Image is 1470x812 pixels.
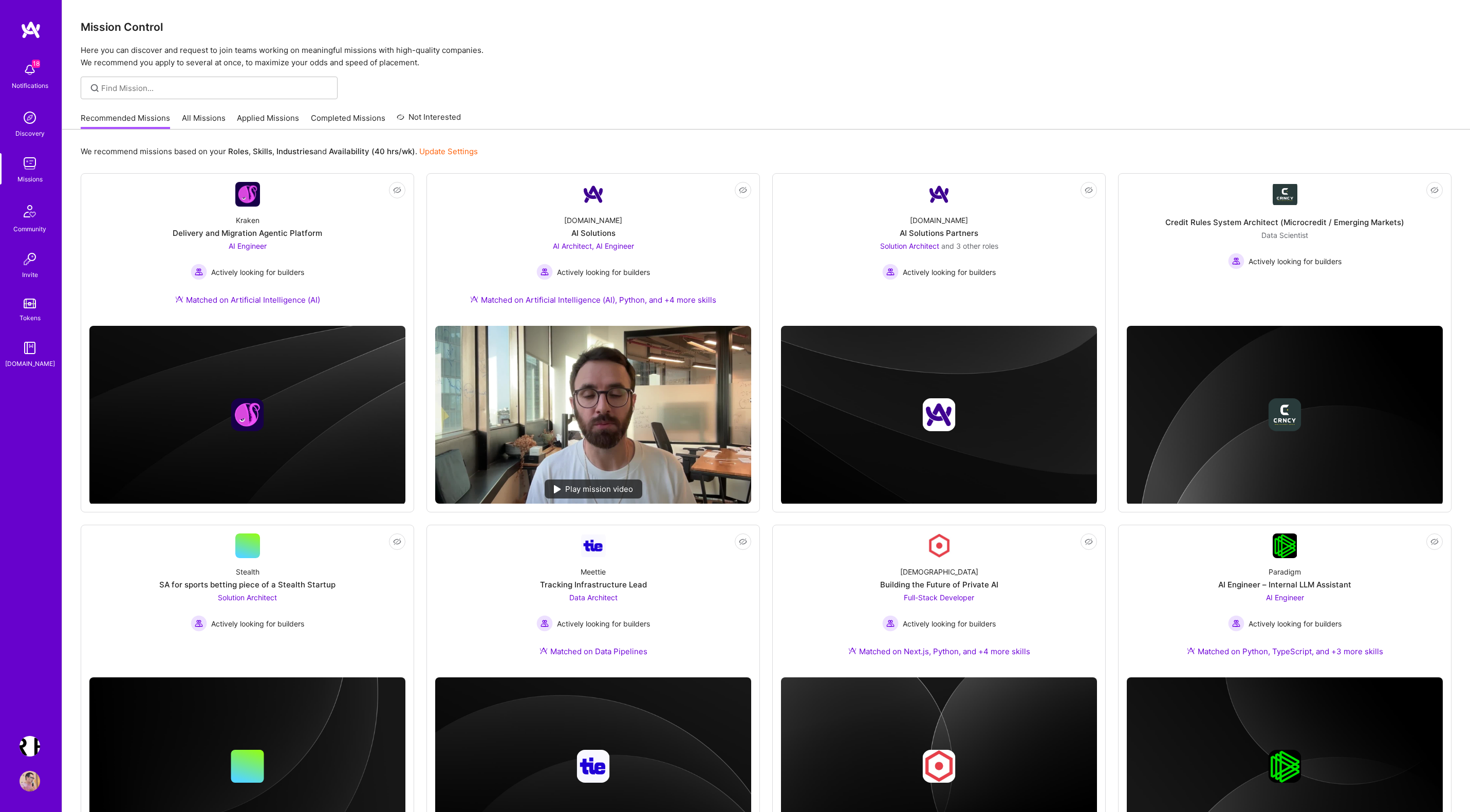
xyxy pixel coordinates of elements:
[553,242,634,250] span: AI Architect, AI Engineer
[89,533,405,669] a: StealthSA for sports betting piece of a Stealth StartupSolution Architect Actively looking for bu...
[81,44,1452,69] p: Here you can discover and request to join teams working on meaningful missions with high-quality ...
[1127,533,1443,669] a: Company LogoParadigmAI Engineer – Internal LLM AssistantAI Engineer Actively looking for builders...
[89,82,101,94] i: icon SearchGrey
[581,182,606,207] img: Company Logo
[581,534,606,557] img: Company Logo
[419,146,478,156] a: Update Settings
[571,228,616,238] div: AI Solutions
[20,771,40,791] img: User Avatar
[229,242,267,250] span: AI Engineer
[17,174,43,184] div: Missions
[20,338,40,358] img: guide book
[1187,646,1383,657] div: Matched on Python, TypeScript, and +3 more skills
[1269,750,1301,783] img: Company logo
[1228,253,1244,269] img: Actively looking for builders
[173,228,322,238] div: Delivery and Migration Agentic Platform
[231,398,264,431] img: Company logo
[228,146,249,156] b: Roles
[22,269,38,280] div: Invite
[5,358,55,369] div: [DOMAIN_NAME]
[435,182,751,318] a: Company Logo[DOMAIN_NAME]AI SolutionsAI Architect, AI Engineer Actively looking for buildersActiv...
[880,242,939,250] span: Solution Architect
[910,215,968,226] div: [DOMAIN_NAME]
[13,224,46,234] div: Community
[393,186,401,194] i: icon EyeClosed
[848,646,1030,657] div: Matched on Next.js, Python, and +4 more skills
[329,146,415,156] b: Availability (40 hrs/wk)
[276,146,313,156] b: Industries
[564,215,622,226] div: [DOMAIN_NAME]
[236,215,259,226] div: Kraken
[569,593,618,602] span: Data Architect
[557,267,650,278] span: Actively looking for builders
[20,312,41,323] div: Tokens
[435,533,751,669] a: Company LogoMeettieTracking Infrastructure LeadData Architect Actively looking for buildersActive...
[539,647,548,655] img: Ateam Purple Icon
[311,113,385,130] a: Completed Missions
[739,538,747,546] i: icon EyeClosed
[81,146,478,157] p: We recommend missions based on your , , and .
[781,533,1097,669] a: Company Logo[DEMOGRAPHIC_DATA]Building the Future of Private AIFull-Stack Developer Actively look...
[81,113,170,130] a: Recommended Missions
[903,267,996,278] span: Actively looking for builders
[1085,186,1093,194] i: icon EyeClosed
[21,21,41,39] img: logo
[1085,538,1093,546] i: icon EyeClosed
[435,326,751,504] img: No Mission
[1266,593,1304,602] span: AI Engineer
[577,750,610,783] img: Company logo
[941,242,998,250] span: and 3 other roles
[236,566,259,577] div: Stealth
[20,60,40,80] img: bell
[17,736,43,756] a: Terr.ai: Building an Innovative Real Estate Platform
[235,182,260,207] img: Company Logo
[20,736,40,756] img: Terr.ai: Building an Innovative Real Estate Platform
[470,295,478,303] img: Ateam Purple Icon
[739,186,747,194] i: icon EyeClosed
[15,128,45,139] div: Discovery
[904,593,974,602] span: Full-Stack Developer
[927,182,952,207] img: Company Logo
[191,615,207,632] img: Actively looking for builders
[211,267,304,278] span: Actively looking for builders
[539,646,647,657] div: Matched on Data Pipelines
[32,60,40,68] span: 18
[900,228,978,238] div: AI Solutions Partners
[24,299,36,308] img: tokens
[1269,566,1301,577] div: Paradigm
[903,618,996,629] span: Actively looking for builders
[89,326,405,505] img: cover
[159,579,336,590] div: SA for sports betting piece of a Stealth Startup
[781,182,1097,318] a: Company Logo[DOMAIN_NAME]AI Solutions PartnersSolution Architect and 3 other rolesActively lookin...
[1430,538,1439,546] i: icon EyeClosed
[882,264,899,280] img: Actively looking for builders
[1187,647,1195,655] img: Ateam Purple Icon
[89,182,405,318] a: Company LogoKrakenDelivery and Migration Agentic PlatformAI Engineer Actively looking for builder...
[545,479,642,499] div: Play mission video
[880,579,998,590] div: Building the Future of Private AI
[101,83,330,94] input: Find Mission...
[81,21,1452,33] h3: Mission Control
[17,771,43,791] a: User Avatar
[1249,256,1342,267] span: Actively looking for builders
[554,485,561,493] img: play
[1165,217,1404,228] div: Credit Rules System Architect (Microcredit / Emerging Markets)
[175,294,320,305] div: Matched on Artificial Intelligence (AI)
[393,538,401,546] i: icon EyeClosed
[182,113,226,130] a: All Missions
[1430,186,1439,194] i: icon EyeClosed
[540,579,647,590] div: Tracking Infrastructure Lead
[12,80,48,91] div: Notifications
[397,111,461,130] a: Not Interested
[211,618,304,629] span: Actively looking for builders
[923,750,956,783] img: Company logo
[1273,184,1297,205] img: Company Logo
[848,647,857,655] img: Ateam Purple Icon
[927,533,952,558] img: Company Logo
[1249,618,1342,629] span: Actively looking for builders
[1218,579,1351,590] div: AI Engineer – Internal LLM Assistant
[557,618,650,629] span: Actively looking for builders
[218,593,277,602] span: Solution Architect
[175,295,183,303] img: Ateam Purple Icon
[20,107,40,128] img: discovery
